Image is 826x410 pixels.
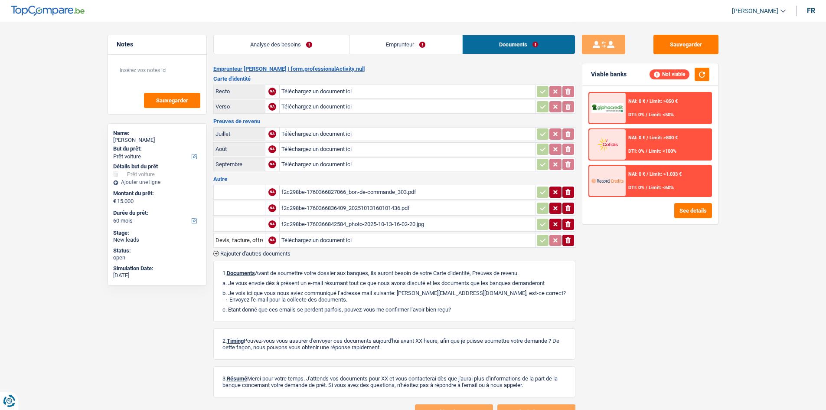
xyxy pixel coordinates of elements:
span: Résumé [227,375,247,382]
label: Montant du prêt: [113,190,199,197]
div: NA [268,236,276,244]
span: Rajouter d'autres documents [220,251,291,256]
img: TopCompare Logo [11,6,85,16]
div: Status: [113,247,201,254]
div: Stage: [113,230,201,236]
span: Documents [227,270,255,276]
h5: Notes [117,41,198,48]
h3: Preuves de revenu [213,118,575,124]
div: NA [268,188,276,196]
p: 1. Avant de soumettre votre dossier aux banques, ils auront besoin de votre Carte d'identité, Pre... [222,270,566,276]
a: Emprunteur [349,35,462,54]
img: Record Credits [591,173,624,189]
div: open [113,254,201,261]
div: Viable banks [591,71,627,78]
img: AlphaCredit [591,103,624,113]
div: [PERSON_NAME] [113,137,201,144]
div: f2c298be-1760366836409_20251013160101436.pdf [281,202,534,215]
button: See details [674,203,712,218]
span: Limit: >1.033 € [650,171,682,177]
span: NAI: 0 € [628,135,645,141]
span: / [646,112,647,118]
span: Limit: <60% [649,185,674,190]
div: f2c298be-1760366827066_bon-de-commande_303.pdf [281,186,534,199]
p: c. Etant donné que ces emails se perdent parfois, pouvez-vous me confirmer l’avoir bien reçu? [222,306,566,313]
button: Sauvegarder [653,35,718,54]
div: Août [215,146,263,152]
a: [PERSON_NAME] [725,4,786,18]
h3: Autre [213,176,575,182]
div: Détails but du prêt [113,163,201,170]
div: NA [268,88,276,95]
span: Limit: >850 € [650,98,678,104]
div: Juillet [215,131,263,137]
button: Sauvegarder [144,93,200,108]
div: Simulation Date: [113,265,201,272]
button: Rajouter d'autres documents [213,251,291,256]
div: NA [268,130,276,138]
p: 3. Merci pour votre temps. J'attends vos documents pour XX et vous contacterai dès que j'aurai p... [222,375,566,388]
a: Documents [463,35,575,54]
p: a. Je vous envoie dès à présent un e-mail résumant tout ce que nous avons discuté et les doc... [222,280,566,286]
div: fr [807,7,815,15]
span: DTI: 0% [628,112,644,118]
div: f2c298be-1760366842584_photo-2025-10-13-16-02-20.jpg [281,218,534,231]
p: 2. Pouvez-vous vous assurer d'envoyer ces documents aujourd'hui avant XX heure, afin que je puiss... [222,338,566,351]
div: Verso [215,103,263,110]
div: New leads [113,236,201,243]
div: Recto [215,88,263,95]
span: DTI: 0% [628,185,644,190]
span: Limit: <50% [649,112,674,118]
div: Septembre [215,161,263,167]
span: / [646,148,647,154]
h3: Carte d'identité [213,76,575,82]
label: Durée du prêt: [113,210,199,216]
span: Limit: >800 € [650,135,678,141]
span: / [646,135,648,141]
h2: Emprunteur [PERSON_NAME] | form.professionalActivity.null [213,66,575,72]
p: b. Je vois ici que vous nous aviez communiqué l’adresse mail suivante: [PERSON_NAME][EMAIL_ADDRE... [222,290,566,303]
div: [DATE] [113,272,201,279]
div: NA [268,220,276,228]
span: NAI: 0 € [628,171,645,177]
div: NA [268,103,276,111]
span: NAI: 0 € [628,98,645,104]
div: Ajouter une ligne [113,179,201,185]
img: Cofidis [591,136,624,152]
span: / [646,185,647,190]
span: Limit: <100% [649,148,676,154]
div: NA [268,161,276,168]
div: Not viable [650,69,689,79]
span: / [646,171,648,177]
a: Analyse des besoins [214,35,349,54]
span: € [113,198,116,205]
div: NA [268,145,276,153]
span: DTI: 0% [628,148,644,154]
span: Sauvegarder [156,98,188,103]
span: [PERSON_NAME] [732,7,778,15]
span: / [646,98,648,104]
div: Name: [113,130,201,137]
label: But du prêt: [113,145,199,152]
span: Timing [227,338,244,344]
div: NA [268,204,276,212]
